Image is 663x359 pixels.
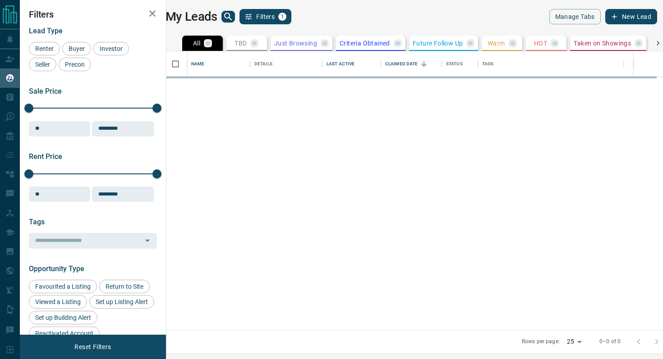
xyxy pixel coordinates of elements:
div: Name [191,51,205,77]
div: Name [187,51,250,77]
div: Renter [29,42,60,55]
span: Buyer [65,45,88,52]
span: Set up Building Alert [32,314,94,321]
p: Criteria Obtained [340,40,390,46]
p: TBD [235,40,247,46]
div: Reactivated Account [29,327,100,340]
div: Last Active [322,51,381,77]
button: Reset Filters [69,339,117,354]
button: New Lead [605,9,657,24]
button: Sort [418,58,430,70]
div: Set up Building Alert [29,311,97,324]
p: HOT [534,40,547,46]
p: All [193,40,200,46]
span: Favourited a Listing [32,283,94,290]
span: Reactivated Account [32,330,97,337]
div: Status [442,51,478,77]
div: Set up Listing Alert [89,295,154,309]
span: Investor [97,45,126,52]
span: Seller [32,61,53,68]
span: Sale Price [29,87,62,95]
button: search button [221,11,235,23]
span: Rent Price [29,152,62,161]
div: Status [446,51,463,77]
p: Rows per page: [522,338,560,345]
h2: Filters [29,9,157,20]
span: Tags [29,218,45,226]
div: Details [254,51,272,77]
p: 0–0 of 0 [599,338,621,345]
button: Filters1 [239,9,291,24]
div: Seller [29,58,56,71]
span: Precon [62,61,88,68]
p: Just Browsing [274,40,317,46]
div: Claimed Date [381,51,442,77]
div: Tags [478,51,624,77]
button: Manage Tabs [549,9,601,24]
div: Viewed a Listing [29,295,87,309]
h1: My Leads [166,9,217,24]
button: Open [141,234,154,247]
p: Taken on Showings [574,40,631,46]
div: Precon [59,58,91,71]
p: Warm [488,40,505,46]
p: Future Follow Up [413,40,463,46]
div: Favourited a Listing [29,280,97,293]
span: Renter [32,45,57,52]
div: Tags [482,51,494,77]
span: Viewed a Listing [32,298,84,305]
span: Lead Type [29,27,63,35]
span: Set up Listing Alert [92,298,151,305]
div: 25 [563,335,585,348]
div: Return to Site [99,280,150,293]
span: 1 [279,14,285,20]
span: Return to Site [102,283,147,290]
div: Investor [93,42,129,55]
span: Opportunity Type [29,264,84,273]
div: Claimed Date [385,51,418,77]
div: Details [250,51,322,77]
div: Buyer [62,42,91,55]
div: Last Active [327,51,355,77]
